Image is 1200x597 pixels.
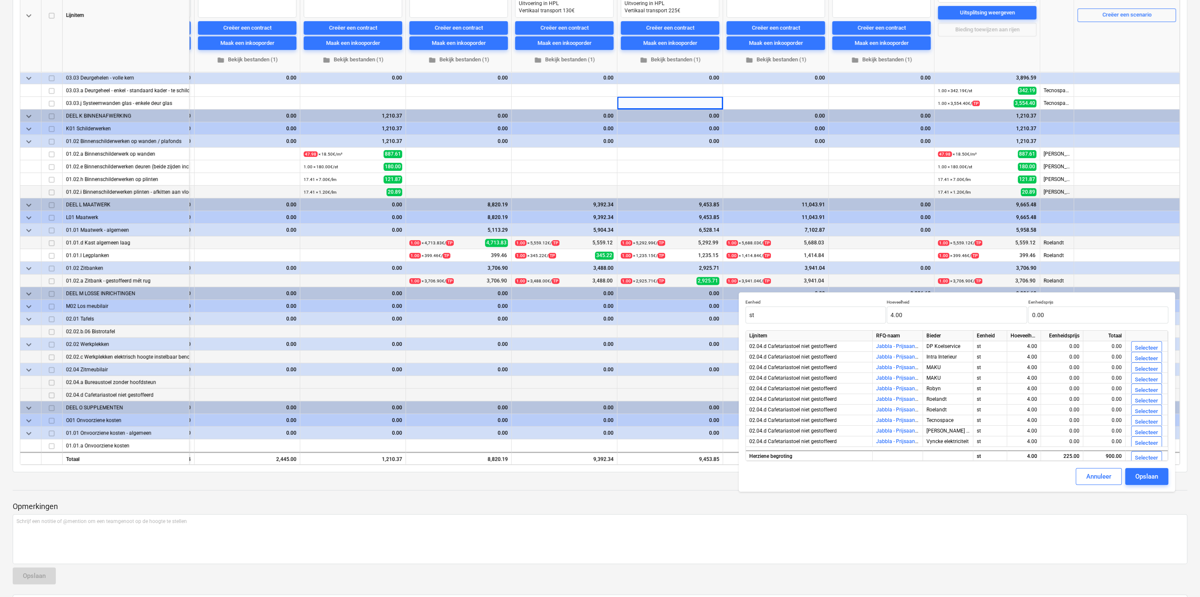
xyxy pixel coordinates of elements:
div: st [973,383,1007,394]
div: 0.00 [1083,394,1126,405]
div: Creëer een contract [435,23,483,33]
div: 0.00 [726,71,825,84]
div: 01.02.e Binnenschilderwerken deuren (beide zijden incl. lijsten) [66,160,186,173]
div: 0.00 [409,135,508,148]
span: Bekijk bestanden (1) [307,55,399,65]
div: Maak een inkooporder [326,38,380,48]
span: keyboard_arrow_down [24,225,34,236]
div: 01.02.a Binnenschilderwerk op wanden [66,148,186,160]
button: Selecteer [1131,451,1162,465]
span: 180.00 [1018,163,1036,171]
small: 1.00 × 180.00€ / st [304,164,338,169]
button: Maak een inkooporder [726,36,825,50]
button: Annuleer [1076,468,1122,485]
div: Maak een inkooporder [432,38,486,48]
div: 0.00 [515,110,614,122]
button: Creëer een scenario [1077,8,1176,22]
div: Roelandt [923,394,973,405]
a: Jabbla - Prijsaanvraag [876,417,928,423]
div: 01.02 Binnenschilderwerken op wanden / plafonds [66,135,186,147]
div: K01 Schilderwerken [66,122,186,134]
div: 0.00 [832,198,931,211]
div: Selecteer [1135,364,1158,374]
div: Robyn [923,383,973,394]
small: × 345.22€ / [515,253,556,258]
span: 5,292.99 [697,239,719,246]
div: 5,904.34 [515,224,614,236]
span: 1,235.15 [697,252,719,259]
span: folder [640,56,647,64]
div: st [973,415,1007,426]
div: 8,820.19 [406,452,512,465]
button: Maak een inkooporder [832,36,931,50]
div: 0.00 [726,135,825,148]
span: keyboard_arrow_down [24,200,34,210]
div: Maak een inkooporder [749,38,803,48]
span: 180.00 [384,163,402,171]
span: Bekijk bestanden (1) [730,55,822,65]
div: 0.00 [1083,405,1126,415]
div: Creëer een contract [646,23,694,33]
div: 0.00 [304,211,402,224]
div: Selecteer [1135,354,1158,364]
button: Selecteer [1131,341,1162,355]
span: 3,554.40 [1014,99,1036,107]
div: 3,896.59 [938,71,1036,84]
div: 03.03.j Systeemwanden glas - enkele deur glas [66,97,186,109]
div: Maak een inkooporder [220,38,274,48]
div: 0.00 [1083,352,1126,362]
span: folder [851,56,859,64]
div: Herziene begroting [746,450,873,461]
div: Bieder [923,331,973,341]
small: 17.41 × 1.20€ / lm [938,190,971,194]
div: 5,113.29 [409,224,508,236]
span: keyboard_arrow_down [24,365,34,375]
span: keyboard_arrow_down [24,73,34,83]
div: 0.00 [1083,436,1126,447]
span: keyboard_arrow_down [24,428,34,438]
small: × 399.46€ / [409,253,450,258]
span: 20.89 [1021,188,1036,196]
a: Jabbla - Prijsaanvraag [876,428,928,434]
iframe: Chat Widget [1158,556,1200,597]
span: Bekijk bestanden (1) [518,55,610,65]
a: Jabbla - Prijsaanvraag [876,396,928,402]
div: 7,102.87 [726,224,825,236]
span: keyboard_arrow_down [24,340,34,350]
span: 1,414.84 [803,252,825,259]
div: 9,392.34 [512,452,617,465]
a: Jabbla - Prijsaanvraag [876,354,928,360]
div: 6,528.14 [621,224,719,236]
div: Creëer een scenario [1102,10,1151,20]
span: 3,706.90 [486,277,508,285]
div: 9,392.34 [515,211,614,224]
button: Selecteer [1131,426,1162,439]
span: TP [446,240,454,246]
div: 03.03.a Deurgeheel - enkel - standaard kader - te schilderen [66,84,186,96]
div: Selecteer [1135,375,1158,385]
div: 0.00 [832,110,931,122]
div: 11,043.91 [723,452,829,465]
span: TP [658,240,665,246]
div: Intra Interieur [923,352,973,362]
span: 5,688.03 [803,239,825,246]
div: 0.00 [304,224,402,236]
div: st [973,362,1007,373]
div: 01.02 Zitbanken [66,262,186,274]
div: Lijnitem [746,331,873,341]
button: Uitsplitsing weergeven [938,6,1036,19]
div: 0.00 [198,135,296,148]
small: × 4,713.83€ / [409,240,454,246]
button: Bekijk bestanden (1) [726,53,825,66]
div: DP Koelservice [923,341,973,352]
div: 01.02.i Binnenschilderwerken plinten - afkitten aan vloer [66,186,186,198]
span: TP [971,253,979,258]
span: TP [552,240,559,246]
div: Selecteer [1135,386,1158,395]
small: × 5,559.12€ / [515,240,559,246]
div: 0.00 [1083,373,1126,383]
div: Maak een inkooporder [643,38,697,48]
button: Maak een inkooporder [409,36,508,50]
div: 0.00 [304,198,402,211]
div: 01.01.d Kast algemeen laag [66,236,186,249]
